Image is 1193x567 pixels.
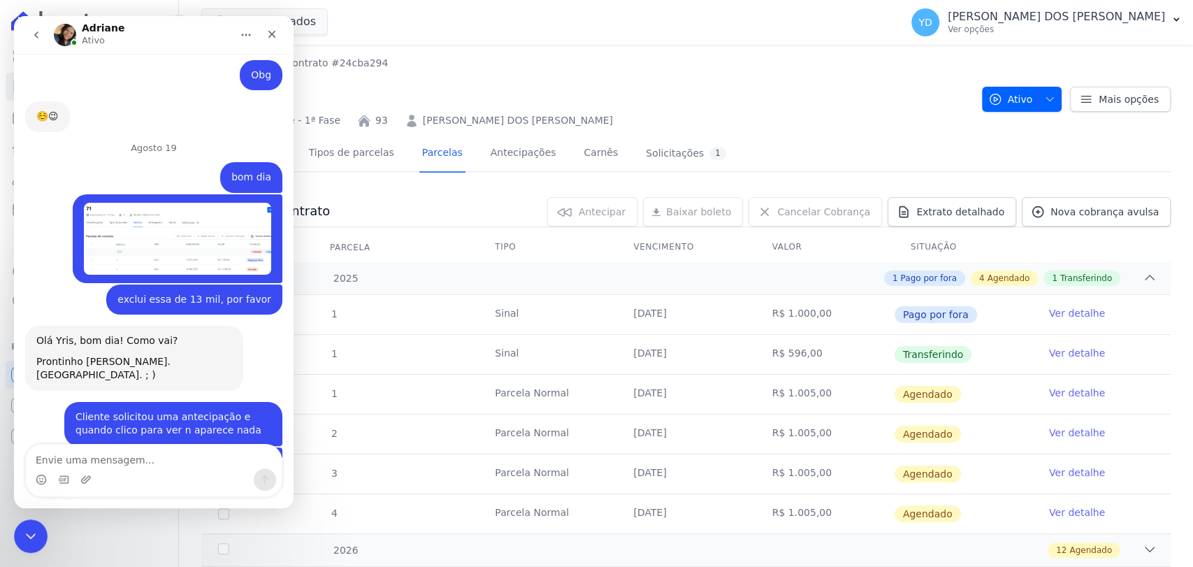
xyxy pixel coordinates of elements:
[6,227,173,254] a: Transferências
[1049,505,1105,519] a: Ver detalhe
[201,76,971,108] h2: 93
[240,452,262,475] button: Enviar mensagem…
[478,415,616,454] td: Parcela Normal
[1022,197,1171,227] a: Nova cobrança avulsa
[12,429,268,452] textarea: Envie uma mensagem...
[330,348,338,359] span: 1
[306,136,397,173] a: Tipos de parcelas
[330,468,338,479] span: 3
[219,6,245,32] button: Início
[948,10,1165,24] p: [PERSON_NAME] DOS [PERSON_NAME]
[1099,92,1159,106] span: Mais opções
[900,272,956,285] span: Pago por fora
[14,16,294,508] iframe: Intercom live chat
[6,73,173,101] a: Contratos
[616,415,755,454] td: [DATE]
[22,94,45,108] div: ☺️😉
[6,42,173,70] a: Visão Geral
[237,52,257,66] div: Obg
[6,103,173,131] a: Parcelas
[218,508,229,519] input: default
[987,272,1029,285] span: Agendado
[646,147,726,160] div: Solicitações
[478,335,616,374] td: Sinal
[6,361,173,389] a: Recebíveis
[478,494,616,533] td: Parcela Normal
[755,335,894,374] td: R$ 596,00
[6,392,173,419] a: Conta Hent
[44,458,55,469] button: Seletor de Gif
[11,386,268,431] div: YRIS diz…
[478,295,616,334] td: Sinal
[1070,87,1171,112] a: Mais opções
[11,310,229,375] div: Olá Yris, bom dia! Como vai?Prontinho [PERSON_NAME]. [GEOGRAPHIC_DATA]. ; )
[1049,346,1105,360] a: Ver detalhe
[643,136,729,173] a: Solicitações1
[982,87,1062,112] button: Ativo
[709,147,726,160] div: 1
[616,335,755,374] td: [DATE]
[375,113,388,128] a: 93
[226,44,268,75] div: Obg
[1049,306,1105,320] a: Ver detalhe
[11,338,167,355] div: Plataformas
[1049,426,1105,440] a: Ver detalhe
[6,134,173,162] a: Lotes
[895,505,961,522] span: Agendado
[206,146,268,177] div: bom dia
[423,113,613,128] a: [PERSON_NAME] DOS [PERSON_NAME]
[285,56,388,71] a: Contrato #24cba294
[755,295,894,334] td: R$ 1.000,00
[330,388,338,399] span: 1
[478,375,616,414] td: Parcela Normal
[11,44,268,86] div: YRIS diz…
[22,318,218,332] div: Olá Yris, bom dia! Como vai?
[201,56,971,71] nav: Breadcrumb
[22,339,218,366] div: Prontinho [PERSON_NAME]. [GEOGRAPHIC_DATA]. ; )
[11,146,268,178] div: YRIS diz…
[755,415,894,454] td: R$ 1.005,00
[6,257,173,285] a: Crédito
[1069,544,1112,557] span: Agendado
[201,56,388,71] nav: Breadcrumb
[894,233,1032,262] th: Situação
[62,394,257,422] div: Cliente solicitou uma antecipação e quando clico para ver n aparece nada
[11,85,268,127] div: Adriane diz…
[6,165,173,193] a: Clientes
[616,233,755,262] th: Vencimento
[11,127,268,146] div: Agosto 19
[1049,466,1105,480] a: Ver detalhe
[895,346,972,363] span: Transferindo
[892,272,898,285] span: 1
[11,310,268,386] div: Adriane diz…
[1049,386,1105,400] a: Ver detalhe
[1060,272,1112,285] span: Transferindo
[755,494,894,533] td: R$ 1.005,00
[22,458,33,469] button: Seletor de emoji
[103,277,257,291] div: exclui essa de 13 mil, por favor
[616,494,755,533] td: [DATE]
[581,136,621,173] a: Carnês
[6,196,173,224] a: Minha Carteira
[68,17,91,31] p: Ativo
[1050,205,1159,219] span: Nova cobrança avulsa
[916,205,1004,219] span: Extrato detalhado
[330,508,338,519] span: 4
[755,375,894,414] td: R$ 1.005,00
[895,466,961,482] span: Agendado
[478,233,616,262] th: Tipo
[900,3,1193,42] button: YD [PERSON_NAME] DOS [PERSON_NAME] Ver opções
[616,375,755,414] td: [DATE]
[245,6,270,31] div: Fechar
[755,454,894,494] td: R$ 1.005,00
[948,24,1165,35] p: Ver opções
[478,454,616,494] td: Parcela Normal
[895,386,961,403] span: Agendado
[313,234,387,261] div: Parcela
[66,458,78,469] button: Carregar anexo
[918,17,932,27] span: YD
[1052,272,1057,285] span: 1
[11,268,268,310] div: YRIS diz…
[92,268,268,299] div: exclui essa de 13 mil, por favor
